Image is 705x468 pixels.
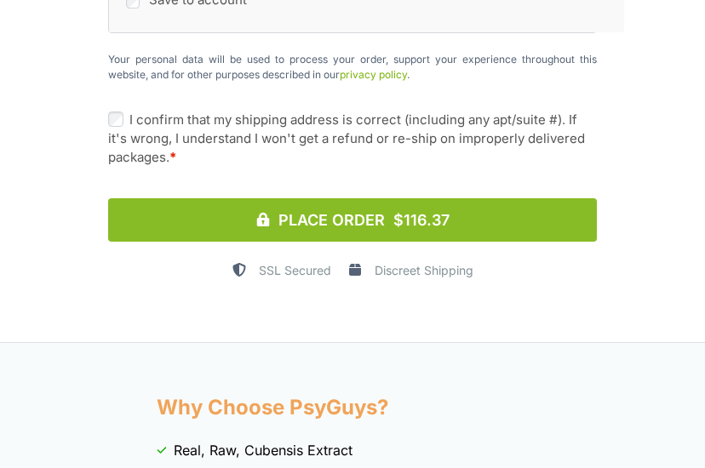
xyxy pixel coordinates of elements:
label: I confirm that my shipping address is correct (including any apt/suite #). If it's wrong, I under... [108,111,597,167]
span: Real, Raw, Cubensis Extract [174,440,352,460]
span: SSL Secured [259,261,331,279]
a: privacy policy [340,68,407,81]
p: Your personal data will be used to process your order, support your experience throughout this we... [108,52,597,83]
strong: Why Choose PsyGuys? [157,395,388,419]
input: I confirm that my shipping address is correct (including any apt/suite #). If it's wrong, I under... [108,111,123,127]
button: Place Order $116.37 [108,198,597,242]
span: Discreet Shipping [375,261,473,279]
